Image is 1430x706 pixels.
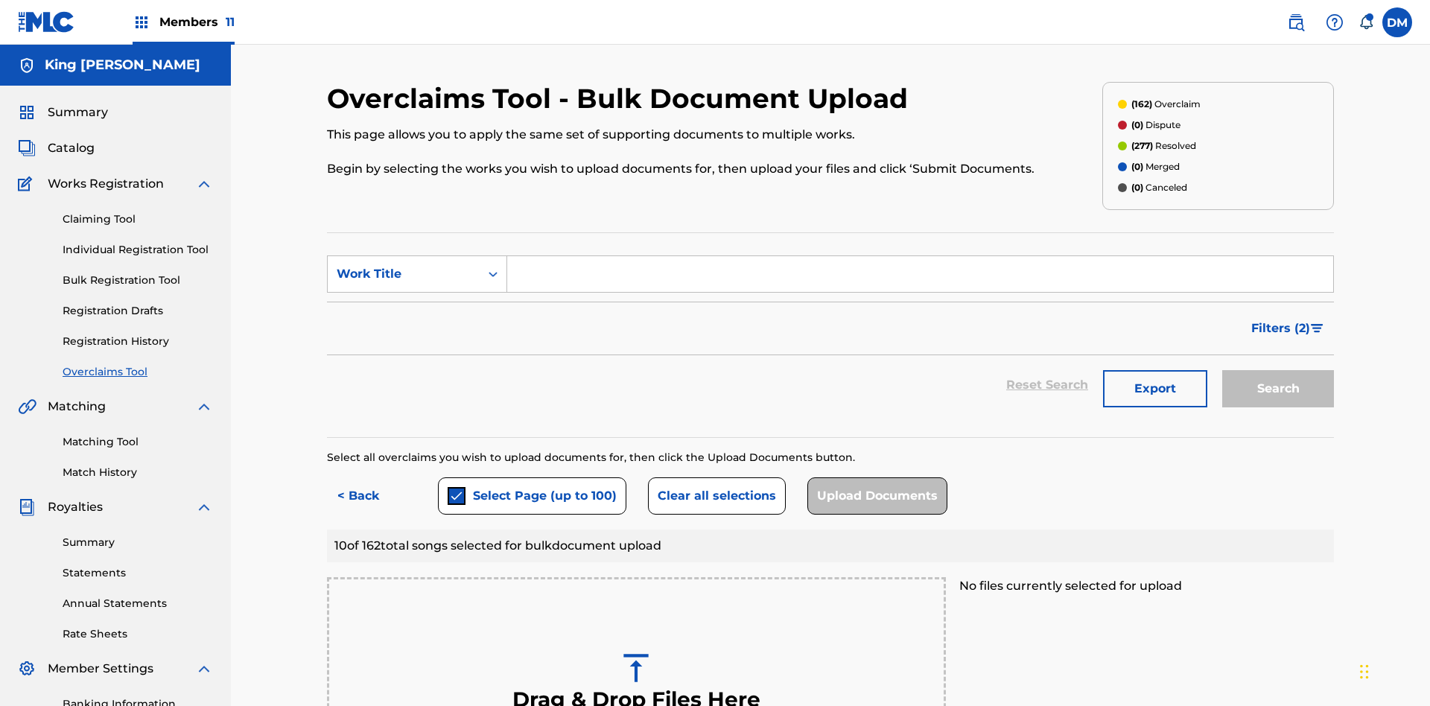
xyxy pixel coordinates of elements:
div: Drag [1360,649,1369,694]
h2: Overclaims Tool - Bulk Document Upload [327,82,915,115]
p: Canceled [1131,181,1187,194]
form: Search Form [327,255,1334,415]
span: Filters ( 2 ) [1251,319,1310,337]
img: expand [195,498,213,516]
div: Select all overclaims you wish to upload documents for, then click the Upload Documents button. [327,450,1334,465]
a: Rate Sheets [63,626,213,642]
img: Royalties [18,498,36,516]
button: Clear all selections [648,477,786,515]
p: Dispute [1131,118,1180,132]
img: MLC Logo [18,11,75,33]
iframe: Chat Widget [1356,635,1430,706]
img: Accounts [18,57,36,74]
span: Matching [48,398,106,416]
span: Summary [48,104,108,121]
h5: King McTesterson [45,57,200,74]
a: Bulk Registration Tool [63,273,213,288]
span: Member Settings [48,660,153,678]
a: Individual Registration Tool [63,242,213,258]
p: Begin by selecting the works you wish to upload documents for, then upload your files and click ‘... [327,160,1102,178]
a: Statements [63,565,213,581]
span: (162) [1131,98,1152,109]
img: expand [195,660,213,678]
div: User Menu [1382,7,1412,37]
img: Top Rightsholders [133,13,150,31]
a: Match History [63,465,213,480]
img: Matching [18,398,36,416]
p: This page allows you to apply the same set of supporting documents to multiple works. [327,126,1102,144]
a: Public Search [1281,7,1311,37]
div: 10 of 162 total songs selected for bulk document upload [327,529,1334,562]
div: Notifications [1358,15,1373,30]
img: expand [195,175,213,193]
span: Members [159,13,235,31]
span: (0) [1131,182,1143,193]
a: Matching Tool [63,434,213,450]
div: Work Title [337,265,471,283]
a: CatalogCatalog [18,139,95,157]
img: expand [195,398,213,416]
img: Member Settings [18,660,36,678]
img: filter [1311,324,1323,333]
span: Works Registration [48,175,164,193]
img: checkbox [449,489,464,503]
span: 11 [226,15,235,29]
img: Works Registration [18,175,37,193]
img: search [1287,13,1305,31]
a: SummarySummary [18,104,108,121]
p: No files currently selected for upload [959,577,1334,595]
a: Overclaims Tool [63,364,213,380]
a: Annual Statements [63,596,213,611]
button: < Back [327,477,416,515]
a: Claiming Tool [63,212,213,227]
img: Catalog [18,139,36,157]
span: (0) [1131,161,1143,172]
a: Summary [63,535,213,550]
button: Export [1103,370,1207,407]
span: (277) [1131,140,1153,151]
p: Overclaim [1131,98,1201,111]
a: Registration History [63,334,213,349]
a: Registration Drafts [63,303,213,319]
div: Help [1320,7,1350,37]
button: checkboxSelect Page (up to 100) [438,477,626,515]
img: Summary [18,104,36,121]
img: upload [617,649,655,687]
span: Royalties [48,498,103,516]
p: Resolved [1131,139,1196,153]
span: (0) [1131,119,1143,130]
button: Filters (2) [1242,310,1334,347]
p: Merged [1131,160,1180,174]
img: help [1326,13,1344,31]
span: Catalog [48,139,95,157]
